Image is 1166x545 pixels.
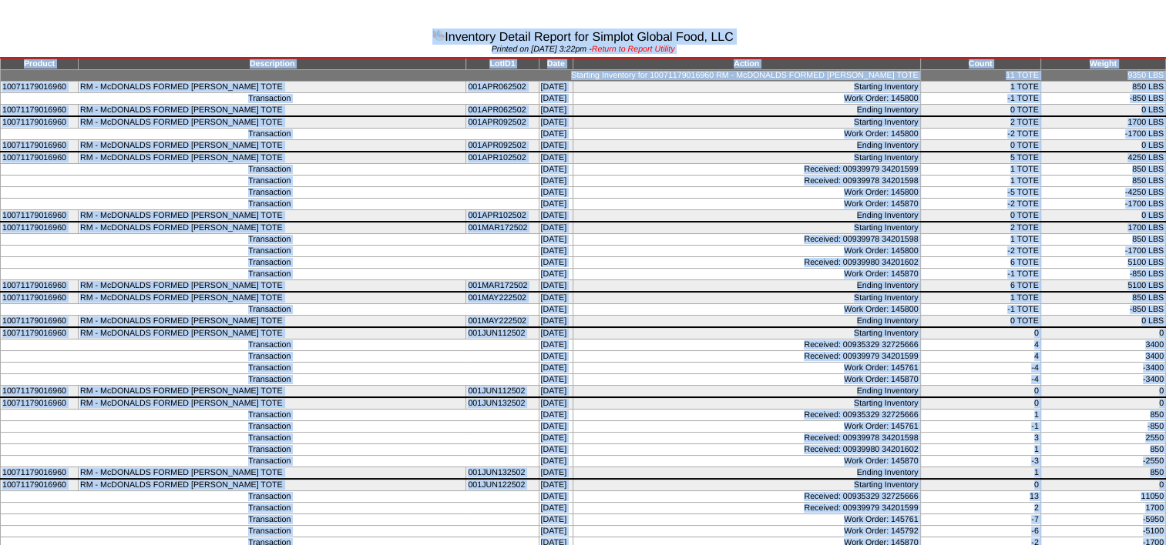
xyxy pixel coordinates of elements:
[539,129,573,140] td: [DATE]
[466,222,539,234] td: 001MAR172502
[1,410,539,421] td: Transaction
[573,257,920,269] td: Received: 00939980 34201602
[573,351,920,363] td: Received: 00939979 34201599
[1,421,539,433] td: Transaction
[539,351,573,363] td: [DATE]
[539,280,573,293] td: [DATE]
[466,386,539,398] td: 001JUN112502
[1040,187,1165,199] td: -4250 LBS
[466,116,539,129] td: 001APR092502
[1040,164,1165,176] td: 850 LBS
[539,316,573,328] td: [DATE]
[920,397,1040,410] td: 0
[1040,514,1165,526] td: -5950
[539,386,573,398] td: [DATE]
[1040,503,1165,514] td: 1700
[573,479,920,491] td: Starting Inventory
[1040,116,1165,129] td: 1700 LBS
[920,58,1040,70] td: Count
[539,58,573,70] td: Date
[920,176,1040,187] td: 1 TOTE
[1,129,539,140] td: Transaction
[1040,105,1165,117] td: 0 LBS
[466,82,539,93] td: 001APR062502
[1,105,79,117] td: 10071179016960
[573,210,920,222] td: Ending Inventory
[539,187,573,199] td: [DATE]
[1,199,539,210] td: Transaction
[1,397,79,410] td: 10071179016960
[573,82,920,93] td: Starting Inventory
[573,491,920,503] td: Received: 00935329 32725666
[920,292,1040,304] td: 1 TOTE
[1,234,539,246] td: Transaction
[1040,140,1165,152] td: 0 LBS
[1,246,539,257] td: Transaction
[539,304,573,316] td: [DATE]
[1,164,539,176] td: Transaction
[1,222,79,234] td: 10071179016960
[1,116,79,129] td: 10071179016960
[466,397,539,410] td: 001JUN132502
[1040,421,1165,433] td: -850
[573,456,920,467] td: Work Order: 145870
[1,82,79,93] td: 10071179016960
[466,58,539,70] td: LotID1
[1,176,539,187] td: Transaction
[1040,433,1165,444] td: 2550
[920,129,1040,140] td: -2 TOTE
[573,526,920,537] td: Work Order: 145792
[920,327,1040,339] td: 0
[1040,280,1165,293] td: 5100 LBS
[539,433,573,444] td: [DATE]
[79,58,466,70] td: Description
[573,421,920,433] td: Work Order: 145761
[920,526,1040,537] td: -6
[1,456,539,467] td: Transaction
[1040,58,1165,70] td: Weight
[1,503,539,514] td: Transaction
[573,386,920,398] td: Ending Inventory
[573,467,920,480] td: Ending Inventory
[79,397,466,410] td: RM - McDONALDS FORMED [PERSON_NAME] TOTE
[1040,82,1165,93] td: 850 LBS
[539,467,573,480] td: [DATE]
[573,105,920,117] td: Ending Inventory
[920,246,1040,257] td: -2 TOTE
[573,187,920,199] td: Work Order: 145800
[79,292,466,304] td: RM - McDONALDS FORMED [PERSON_NAME] TOTE
[573,199,920,210] td: Work Order: 145870
[539,444,573,456] td: [DATE]
[1040,526,1165,537] td: -5100
[1040,222,1165,234] td: 1700 LBS
[539,222,573,234] td: [DATE]
[466,467,539,480] td: 001JUN132502
[539,503,573,514] td: [DATE]
[1040,479,1165,491] td: 0
[1,152,79,164] td: 10071179016960
[573,292,920,304] td: Starting Inventory
[79,316,466,328] td: RM - McDONALDS FORMED [PERSON_NAME] TOTE
[920,187,1040,199] td: -5 TOTE
[573,58,920,70] td: Action
[920,433,1040,444] td: 3
[920,444,1040,456] td: 1
[466,280,539,293] td: 001MAR172502
[1040,269,1165,280] td: -850 LBS
[573,176,920,187] td: Received: 00939978 34201598
[573,503,920,514] td: Received: 00939979 34201599
[1,479,79,491] td: 10071179016960
[920,316,1040,328] td: 0 TOTE
[920,304,1040,316] td: -1 TOTE
[1040,456,1165,467] td: -2550
[920,410,1040,421] td: 1
[920,93,1040,105] td: -1 TOTE
[1,514,539,526] td: Transaction
[539,152,573,164] td: [DATE]
[1040,210,1165,222] td: 0 LBS
[573,164,920,176] td: Received: 00939979 34201599
[539,410,573,421] td: [DATE]
[539,116,573,129] td: [DATE]
[1,444,539,456] td: Transaction
[1,433,539,444] td: Transaction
